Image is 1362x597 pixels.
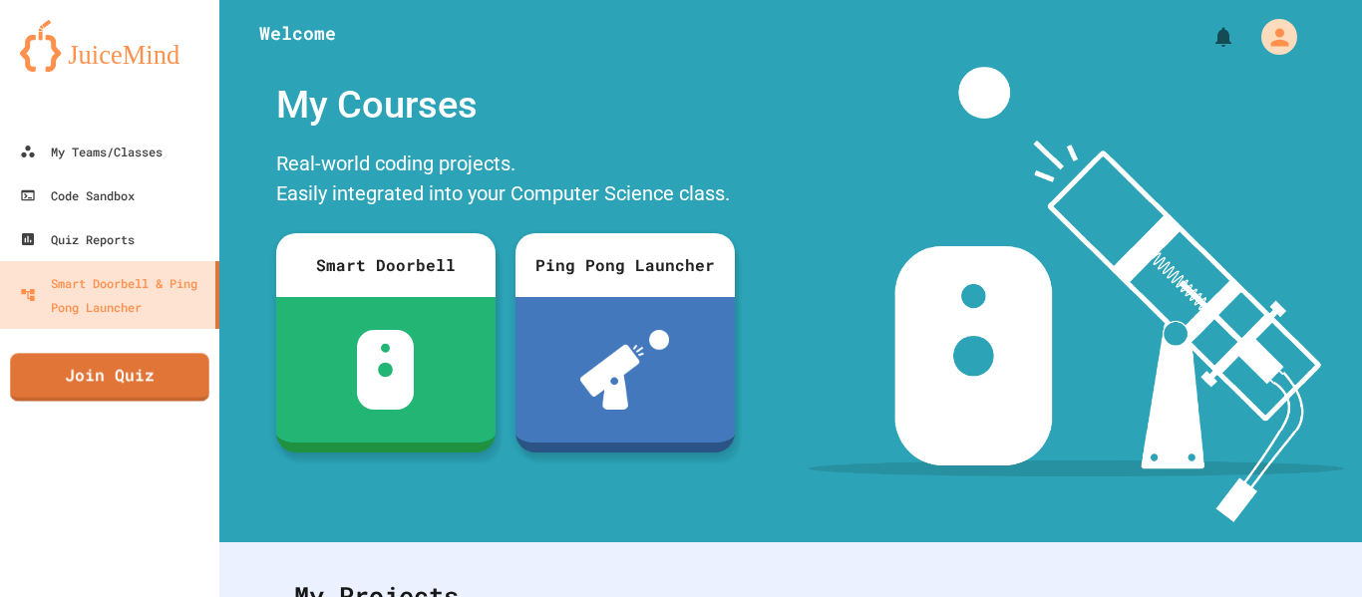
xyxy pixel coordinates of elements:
[20,271,207,319] div: Smart Doorbell & Ping Pong Launcher
[580,330,669,410] img: ppl-with-ball.png
[266,144,745,218] div: Real-world coding projects. Easily integrated into your Computer Science class.
[20,140,163,163] div: My Teams/Classes
[10,353,208,401] a: Join Quiz
[20,183,135,207] div: Code Sandbox
[266,67,745,144] div: My Courses
[515,233,735,297] div: Ping Pong Launcher
[809,67,1343,522] img: banner-image-my-projects.png
[276,233,496,297] div: Smart Doorbell
[20,20,199,72] img: logo-orange.svg
[357,330,414,410] img: sdb-white.svg
[1240,14,1302,60] div: My Account
[20,227,135,251] div: Quiz Reports
[1175,20,1240,54] div: My Notifications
